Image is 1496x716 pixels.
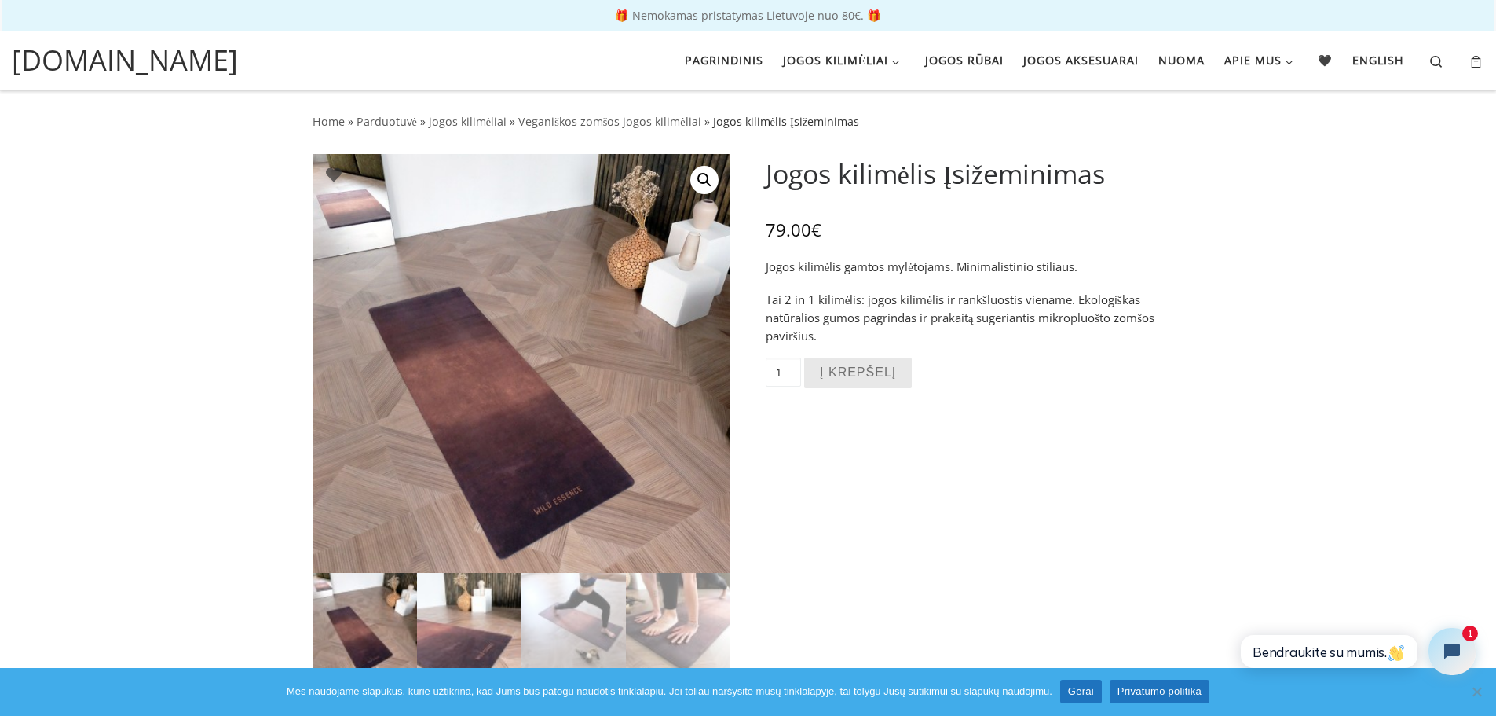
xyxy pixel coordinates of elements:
span: Apie mus [1224,44,1282,73]
span: » [704,114,710,129]
a: Veganiškos zomšos jogos kilimėliai [518,114,700,129]
span: Pagrindinis [685,44,763,73]
span: Jogos aksesuarai [1023,44,1139,73]
bdi: 79.00 [766,218,821,241]
button: Į krepšelį [804,358,912,388]
a: [DOMAIN_NAME] [12,39,238,82]
span: English [1352,44,1404,73]
span: » [510,114,515,129]
a: Gerai [1060,680,1102,703]
a: View full-screen image gallery [690,166,719,194]
span: » [348,114,353,129]
h1: Jogos kilimėlis Įsižeminimas [766,154,1184,194]
span: Jogos kilimėliai [783,44,889,73]
a: Pagrindinis [679,44,768,77]
p: Tai 2 in 1 kilimėlis: jogos kilimėlis ir rankšluostis viename. Ekologiškas natūralios gumos pagri... [766,291,1184,346]
span: 🖤 [1318,44,1333,73]
img: jogos kilimelis [521,573,626,677]
span: Jogos rūbai [925,44,1004,73]
a: Parduotuvė [357,114,417,129]
iframe: Tidio Chat [1222,615,1489,688]
span: Jogos kilimėlis Įsižeminimas [713,114,859,129]
a: Nuoma [1153,44,1209,77]
a: Jogos kilimėliai [777,44,909,77]
a: English [1348,44,1410,77]
img: jogos kilimeliai [313,573,417,677]
span: € [811,218,821,241]
p: Jogos kilimėlis gamtos mylėtojams. Minimalistinio stiliaus. [766,258,1184,276]
span: Ne [1469,684,1484,699]
a: jogos kilimėliai [429,114,507,129]
input: Produkto kiekis [766,358,801,386]
a: 🖤 [1313,44,1338,77]
img: jogos kilimeliai [417,573,521,677]
a: Jogos rūbai [920,44,1008,77]
p: 🎁 Nemokamas pristatymas Lietuvoje nuo 80€. 🎁 [16,10,1480,21]
span: Mes naudojame slapukus, kurie užtikrina, kad Jums bus patogu naudotis tinklalapiu. Jei toliau nar... [287,684,1052,699]
span: » [420,114,426,129]
span: Nuoma [1158,44,1205,73]
a: Privatumo politika [1110,680,1209,703]
img: jogos kilimeliai [626,573,730,677]
a: Home [313,114,345,129]
a: Jogos aksesuarai [1018,44,1143,77]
